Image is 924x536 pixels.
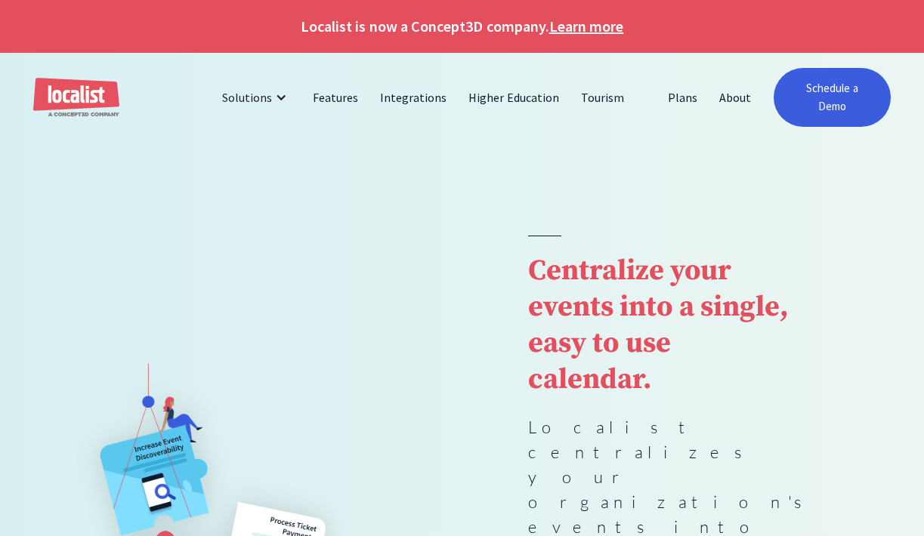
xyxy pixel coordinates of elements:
[709,79,762,116] a: About
[222,88,272,106] div: Solutions
[369,79,458,116] a: Integrations
[657,79,709,116] a: Plans
[458,79,570,116] a: Higher Education
[528,253,788,398] strong: Centralize your events into a single, easy to use calendar.
[211,79,302,116] div: Solutions
[570,79,635,116] a: Tourism
[549,15,623,38] a: Learn more
[33,78,119,118] a: home
[774,68,892,127] a: Schedule a Demo
[302,79,369,116] a: Features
